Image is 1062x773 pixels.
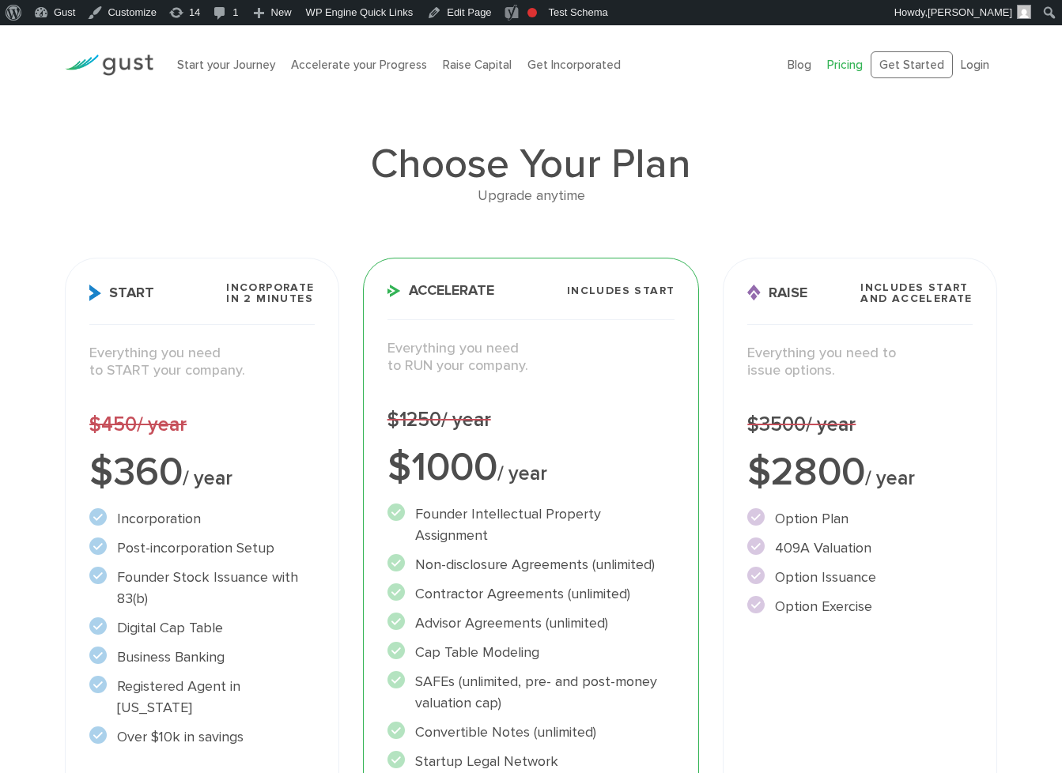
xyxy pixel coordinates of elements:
[89,345,315,380] p: Everything you need to START your company.
[387,340,675,375] p: Everything you need to RUN your company.
[65,55,153,76] img: Gust Logo
[928,6,1012,18] span: [PERSON_NAME]
[747,596,973,617] li: Option Exercise
[387,671,675,714] li: SAFEs (unlimited, pre- and post-money valuation cap)
[387,408,491,432] span: $1250
[89,413,187,436] span: $450
[387,554,675,575] li: Non-disclosure Agreements (unlimited)
[387,751,675,772] li: Startup Legal Network
[865,466,915,490] span: / year
[747,285,807,301] span: Raise
[183,466,232,490] span: / year
[443,58,512,72] a: Raise Capital
[806,413,856,436] span: / year
[387,642,675,663] li: Cap Table Modeling
[291,58,427,72] a: Accelerate your Progress
[89,726,315,748] li: Over $10k in savings
[89,508,315,530] li: Incorporation
[871,51,953,79] a: Get Started
[89,676,315,718] li: Registered Agent in [US_STATE]
[747,413,856,436] span: $3500
[387,284,494,298] span: Accelerate
[527,58,621,72] a: Get Incorporated
[860,282,973,304] span: Includes START and ACCELERATE
[747,537,973,559] li: 409A Valuation
[441,408,491,432] span: / year
[226,282,314,304] span: Incorporate in 2 Minutes
[387,285,401,297] img: Accelerate Icon
[89,285,101,301] img: Start Icon X2
[387,448,675,488] div: $1000
[747,345,973,380] p: Everything you need to issue options.
[137,413,187,436] span: / year
[387,722,675,743] li: Convertible Notes (unlimited)
[89,453,315,492] div: $360
[89,537,315,559] li: Post-incorporation Setup
[527,8,537,17] div: Focus keyphrase not set
[497,462,547,485] span: / year
[177,58,275,72] a: Start your Journey
[567,285,675,296] span: Includes START
[387,583,675,605] li: Contractor Agreements (unlimited)
[961,58,989,72] a: Login
[65,144,997,185] h1: Choose Your Plan
[747,285,761,301] img: Raise Icon
[747,567,973,588] li: Option Issuance
[65,185,997,208] div: Upgrade anytime
[89,617,315,639] li: Digital Cap Table
[89,285,154,301] span: Start
[827,58,863,72] a: Pricing
[747,453,973,492] div: $2800
[89,567,315,609] li: Founder Stock Issuance with 83(b)
[387,613,675,634] li: Advisor Agreements (unlimited)
[788,58,811,72] a: Blog
[747,508,973,530] li: Option Plan
[89,647,315,668] li: Business Banking
[387,503,675,546] li: Founder Intellectual Property Assignment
